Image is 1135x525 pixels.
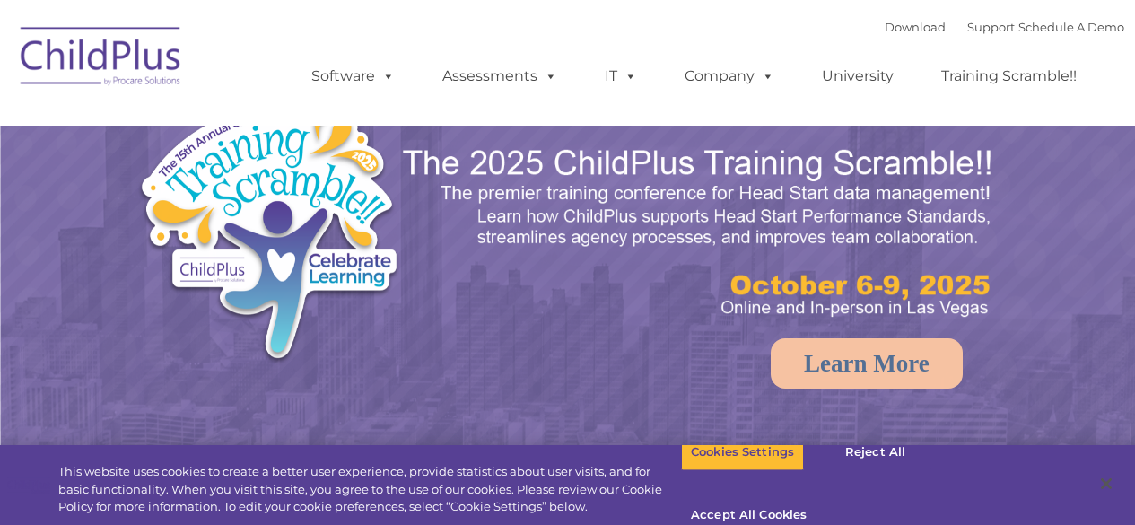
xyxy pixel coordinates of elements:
[923,58,1095,94] a: Training Scramble!!
[1087,464,1126,503] button: Close
[424,58,575,94] a: Assessments
[771,338,963,389] a: Learn More
[967,20,1015,34] a: Support
[885,20,1124,34] font: |
[681,433,804,471] button: Cookies Settings
[587,58,655,94] a: IT
[1018,20,1124,34] a: Schedule A Demo
[293,58,413,94] a: Software
[58,463,681,516] div: This website uses cookies to create a better user experience, provide statistics about user visit...
[667,58,792,94] a: Company
[885,20,946,34] a: Download
[804,58,912,94] a: University
[819,433,931,471] button: Reject All
[12,14,191,104] img: ChildPlus by Procare Solutions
